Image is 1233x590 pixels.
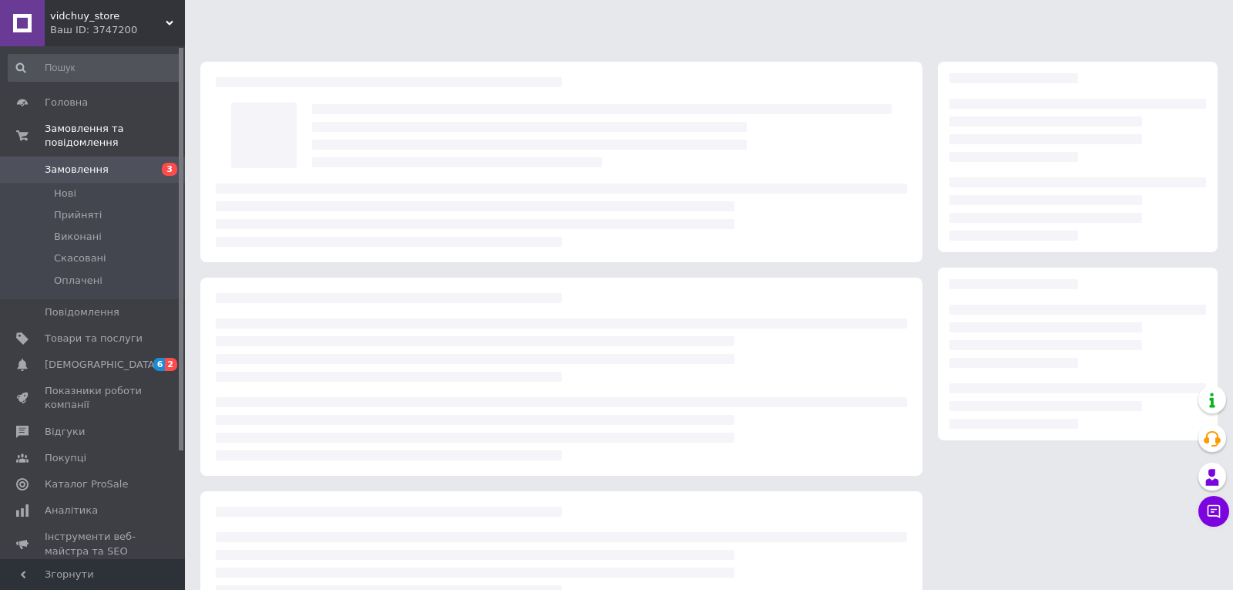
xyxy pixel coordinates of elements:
span: 6 [153,358,166,371]
span: Показники роботи компанії [45,384,143,412]
span: Скасовані [54,251,106,265]
span: Товари та послуги [45,332,143,346]
span: Замовлення [45,163,109,177]
span: 3 [162,163,177,176]
button: Чат з покупцем [1198,496,1229,527]
div: Ваш ID: 3747200 [50,23,185,37]
span: Головна [45,96,88,110]
span: Нові [54,187,76,201]
span: Виконані [54,230,102,244]
span: Інструменти веб-майстра та SEO [45,530,143,558]
span: Аналітика [45,504,98,518]
span: 2 [165,358,177,371]
span: [DEMOGRAPHIC_DATA] [45,358,159,372]
span: Повідомлення [45,305,119,319]
span: Покупці [45,451,86,465]
span: Каталог ProSale [45,477,128,491]
span: Відгуки [45,425,85,439]
span: vidchuy_store [50,9,166,23]
input: Пошук [8,54,182,82]
span: Оплачені [54,274,102,288]
span: Прийняті [54,208,102,222]
span: Замовлення та повідомлення [45,122,185,150]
